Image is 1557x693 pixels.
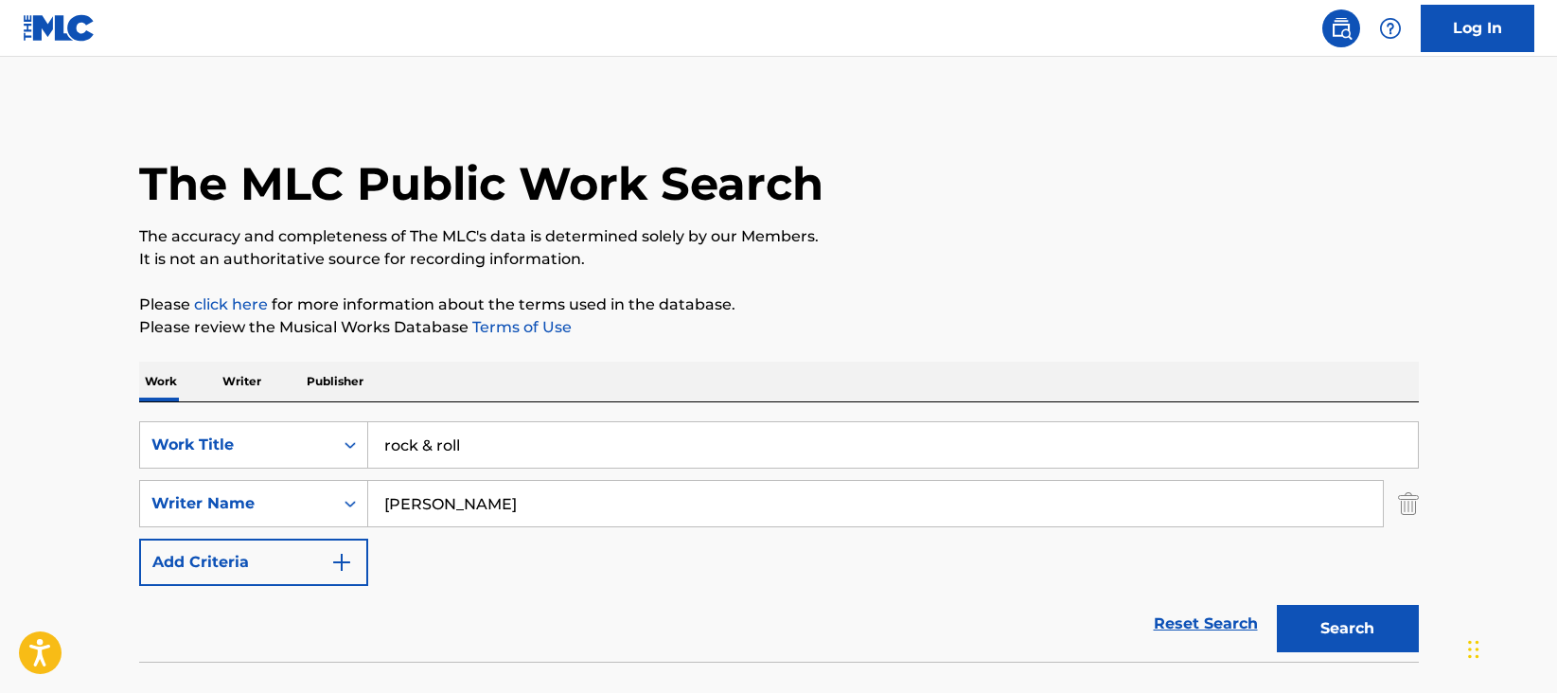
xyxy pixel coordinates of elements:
div: Drag [1468,621,1479,678]
p: Work [139,362,183,401]
a: Log In [1421,5,1534,52]
p: Please review the Musical Works Database [139,316,1419,339]
h1: The MLC Public Work Search [139,155,823,212]
form: Search Form [139,421,1419,662]
p: Please for more information about the terms used in the database. [139,293,1419,316]
img: help [1379,17,1402,40]
div: Writer Name [151,492,322,515]
img: 9d2ae6d4665cec9f34b9.svg [330,551,353,574]
a: Reset Search [1144,603,1267,645]
p: Writer [217,362,267,401]
a: Terms of Use [469,318,572,336]
a: Public Search [1322,9,1360,47]
img: search [1330,17,1353,40]
button: Search [1277,605,1419,652]
img: Delete Criterion [1398,480,1419,527]
img: MLC Logo [23,14,96,42]
p: It is not an authoritative source for recording information. [139,248,1419,271]
div: Work Title [151,434,322,456]
div: Help [1371,9,1409,47]
p: Publisher [301,362,369,401]
button: Add Criteria [139,539,368,586]
a: click here [194,295,268,313]
p: The accuracy and completeness of The MLC's data is determined solely by our Members. [139,225,1419,248]
iframe: Chat Widget [1462,602,1557,693]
